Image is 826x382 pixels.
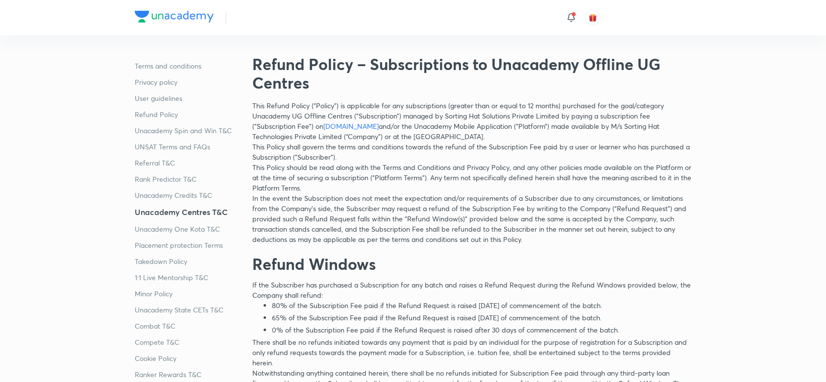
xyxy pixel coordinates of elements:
a: Unacademy State CETs T&C [135,305,244,315]
li: 65% of the Subscription Fee paid if the Refund Request is raised [DATE] of commencement of the ba... [272,312,691,323]
a: Privacy policy [135,77,244,87]
a: Unacademy One Kota T&C [135,224,244,234]
h2: Refund Windows [252,252,691,276]
a: Placement protection Terms [135,240,244,250]
img: Company Logo [135,11,214,23]
h1: Refund Policy – Subscriptions to Unacademy Offline UG Centres [252,55,691,93]
a: UNSAT Terms and FAQs [135,142,244,152]
p: If the Subscriber has purchased a Subscription for any batch and raises a Refund Request during t... [252,280,691,300]
p: In the event the Subscription does not meet the expectation and/or requirements of a Subscriber d... [252,193,691,244]
button: avatar [585,10,601,25]
a: Combat T&C [135,321,244,331]
a: Cookie Policy [135,353,244,363]
a: Unacademy Spin and Win T&C [135,125,244,136]
a: Company Logo [135,11,214,25]
a: Compete T&C [135,337,244,347]
a: 1:1 Live Mentorship T&C [135,272,244,283]
a: Unacademy Credits T&C [135,190,244,200]
a: Refund Policy [135,109,244,119]
a: Minor Policy [135,288,244,299]
li: 80% of the Subscription Fee paid if the Refund Request is raised [DATE] of commencement of the ba... [272,300,691,310]
a: [DOMAIN_NAME] [323,121,379,131]
p: There shall be no refunds initiated towards any payment that is paid by an individual for the pur... [252,337,691,368]
a: Unacademy Centres T&C [135,206,244,218]
img: avatar [588,13,597,22]
a: Rank Predictor T&C [135,174,244,184]
a: Takedown Policy [135,256,244,266]
p: This Refund Policy (“Policy”) is applicable for any subscriptions (greater than or equal to 12 mo... [252,100,691,142]
p: This Policy should be read along with the Terms and Conditions and Privacy Policy, and any other ... [252,162,691,193]
p: This Policy shall govern the terms and conditions towards the refund of the Subscription Fee paid... [252,142,691,162]
a: Terms and conditions [135,61,244,71]
a: Ranker Rewards T&C [135,369,244,380]
a: Referral T&C [135,158,244,168]
li: 0% of the Subscription Fee paid if the Refund Request is raised after 30 days of commencement of ... [272,325,691,335]
a: User guidelines [135,93,244,103]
